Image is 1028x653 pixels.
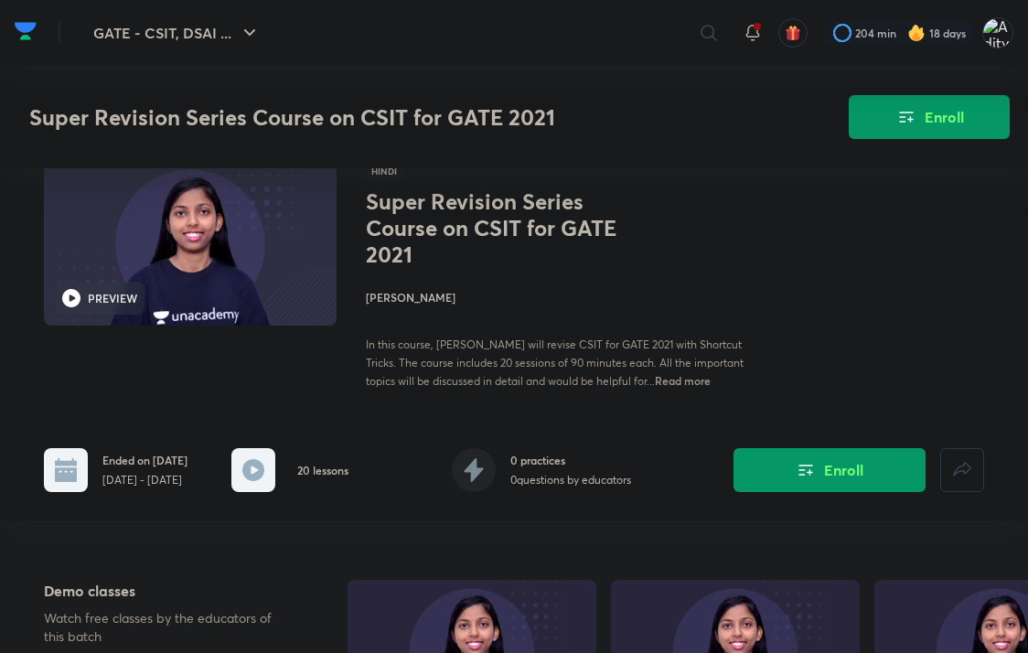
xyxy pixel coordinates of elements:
[785,25,801,41] img: avatar
[297,462,348,478] h6: 20 lessons
[982,17,1013,48] img: Aditya A
[88,290,137,306] h6: PREVIEW
[734,448,926,492] button: Enroll
[849,95,1010,139] button: Enroll
[15,17,37,45] img: Company Logo
[940,448,984,492] button: false
[44,580,290,602] h5: Demo classes
[41,159,339,327] img: Thumbnail
[44,609,290,646] p: Watch free classes by the educators of this batch
[29,104,745,131] h3: Super Revision Series Course on CSIT for GATE 2021
[510,452,631,468] h6: 0 practices
[82,15,272,51] button: GATE - CSIT, DSAI ...
[366,337,744,388] span: In this course, [PERSON_NAME] will revise CSIT for GATE 2021 with Shortcut Tricks. The course inc...
[102,472,187,488] p: [DATE] - [DATE]
[366,289,765,305] h4: [PERSON_NAME]
[15,17,37,49] a: Company Logo
[510,472,631,488] p: 0 questions by educators
[778,18,808,48] button: avatar
[366,188,657,267] h1: Super Revision Series Course on CSIT for GATE 2021
[102,452,187,468] h6: Ended on [DATE]
[655,373,711,388] span: Read more
[366,161,402,181] span: Hindi
[907,24,926,42] img: streak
